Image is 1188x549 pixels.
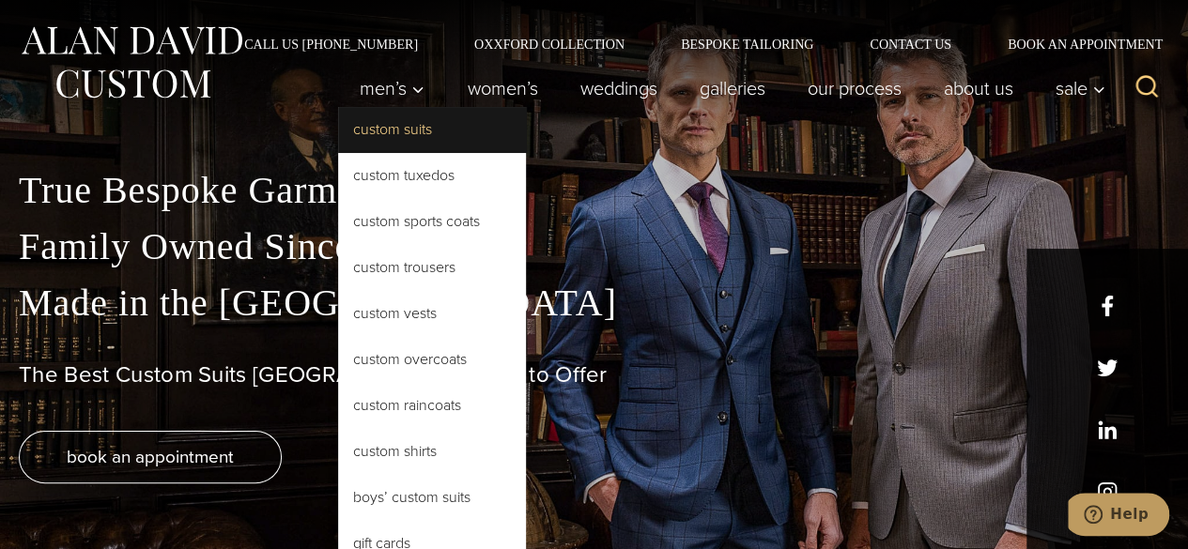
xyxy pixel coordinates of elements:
a: Bespoke Tailoring [653,38,841,51]
iframe: Opens a widget where you can chat to one of our agents [1068,493,1169,540]
a: Book an Appointment [980,38,1169,51]
a: Boys’ Custom Suits [338,475,526,520]
a: Custom Vests [338,291,526,336]
a: Custom Suits [338,107,526,152]
a: Custom Overcoats [338,337,526,382]
p: True Bespoke Garments Family Owned Since [DATE] Made in the [GEOGRAPHIC_DATA] [19,162,1169,331]
a: Custom Raincoats [338,383,526,428]
a: Contact Us [841,38,980,51]
a: book an appointment [19,431,282,483]
button: Men’s sub menu toggle [338,69,446,107]
a: Women’s [446,69,559,107]
button: View Search Form [1124,66,1169,111]
a: About Us [922,69,1034,107]
a: Our Process [786,69,922,107]
img: Alan David Custom [19,21,244,104]
a: Custom Tuxedos [338,153,526,198]
nav: Primary Navigation [338,69,1116,107]
a: Custom Sports Coats [338,199,526,244]
a: Call Us [PHONE_NUMBER] [216,38,446,51]
span: book an appointment [67,443,234,470]
a: Oxxford Collection [446,38,653,51]
a: Galleries [678,69,786,107]
h1: The Best Custom Suits [GEOGRAPHIC_DATA] Has to Offer [19,361,1169,389]
nav: Secondary Navigation [216,38,1169,51]
a: Custom Trousers [338,245,526,290]
button: Sale sub menu toggle [1034,69,1116,107]
a: weddings [559,69,678,107]
a: Custom Shirts [338,429,526,474]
